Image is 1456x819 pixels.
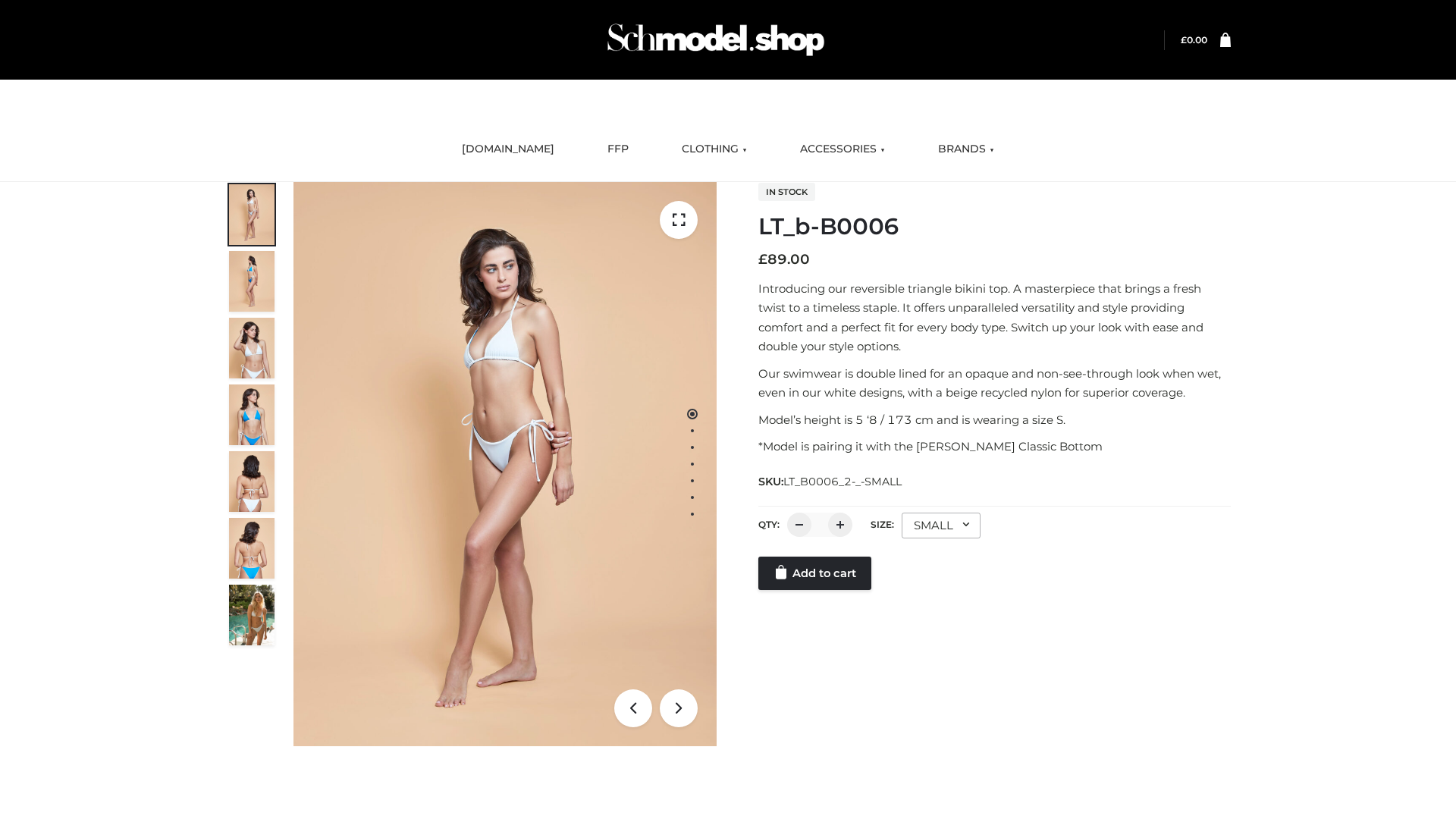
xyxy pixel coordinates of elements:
img: Arieltop_CloudNine_AzureSky2.jpg [229,585,275,645]
img: ArielClassicBikiniTop_CloudNine_AzureSky_OW114ECO_1 [293,182,717,746]
img: ArielClassicBikiniTop_CloudNine_AzureSky_OW114ECO_3-scaled.jpg [229,318,275,378]
img: ArielClassicBikiniTop_CloudNine_AzureSky_OW114ECO_2-scaled.jpg [229,251,275,312]
bdi: 89.00 [758,251,810,268]
span: £ [758,251,767,268]
label: Size: [871,519,894,530]
img: ArielClassicBikiniTop_CloudNine_AzureSky_OW114ECO_1-scaled.jpg [229,184,275,245]
span: £ [1181,34,1187,45]
p: *Model is pairing it with the [PERSON_NAME] Classic Bottom [758,437,1231,457]
p: Introducing our reversible triangle bikini top. A masterpiece that brings a fresh twist to a time... [758,279,1231,356]
a: FFP [596,133,640,166]
label: QTY: [758,519,780,530]
p: Our swimwear is double lined for an opaque and non-see-through look when wet, even in our white d... [758,364,1231,403]
h1: LT_b-B0006 [758,213,1231,240]
a: CLOTHING [670,133,758,166]
a: BRANDS [927,133,1006,166]
a: [DOMAIN_NAME] [450,133,566,166]
p: Model’s height is 5 ‘8 / 173 cm and is wearing a size S. [758,410,1231,430]
img: Schmodel Admin 964 [602,10,830,70]
span: LT_B0006_2-_-SMALL [783,475,902,488]
img: ArielClassicBikiniTop_CloudNine_AzureSky_OW114ECO_7-scaled.jpg [229,451,275,512]
div: SMALL [902,513,981,538]
bdi: 0.00 [1181,34,1207,45]
a: £0.00 [1181,34,1207,45]
span: In stock [758,183,815,201]
img: ArielClassicBikiniTop_CloudNine_AzureSky_OW114ECO_8-scaled.jpg [229,518,275,579]
a: ACCESSORIES [789,133,896,166]
span: SKU: [758,472,903,491]
img: ArielClassicBikiniTop_CloudNine_AzureSky_OW114ECO_4-scaled.jpg [229,384,275,445]
a: Add to cart [758,557,871,590]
